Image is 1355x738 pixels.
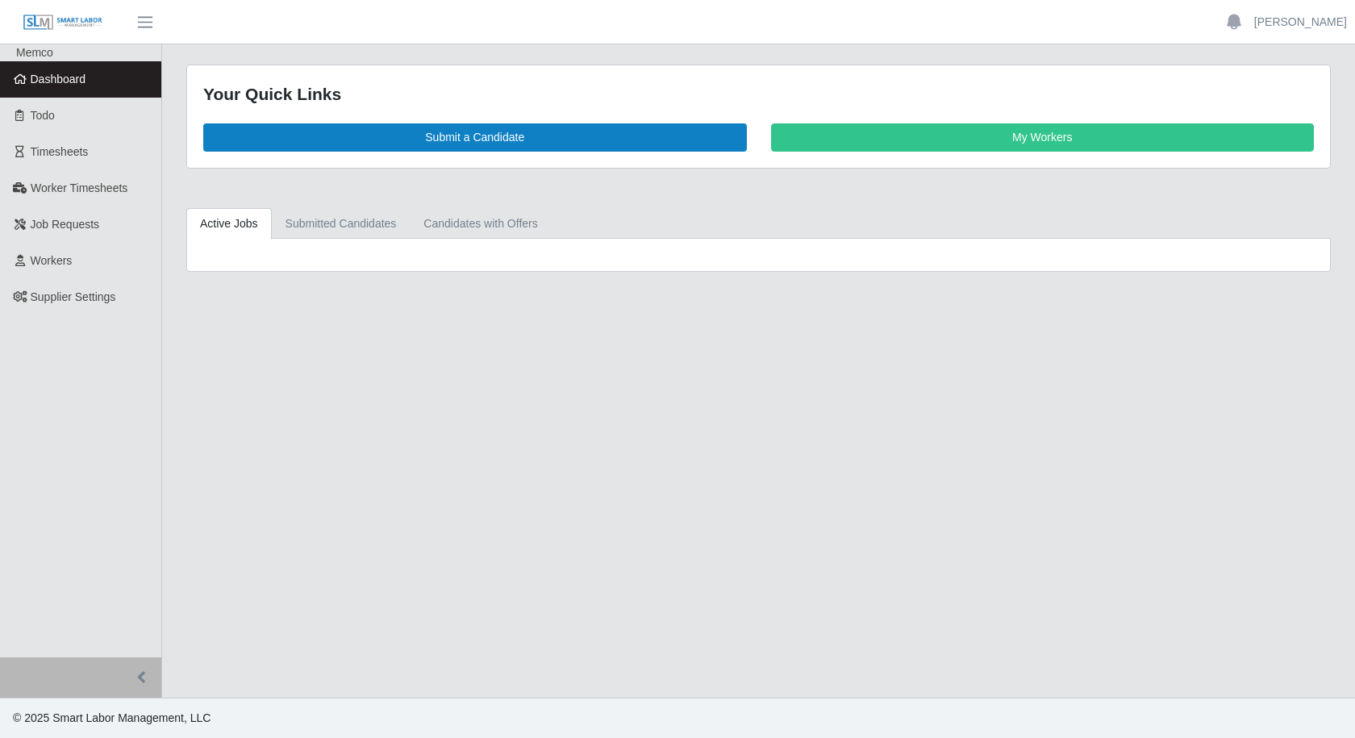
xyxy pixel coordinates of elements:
img: SLM Logo [23,14,103,31]
span: Timesheets [31,145,89,158]
a: Submitted Candidates [272,208,411,240]
a: Candidates with Offers [410,208,551,240]
span: Workers [31,254,73,267]
span: Supplier Settings [31,290,116,303]
span: Todo [31,109,55,122]
a: Submit a Candidate [203,123,747,152]
span: © 2025 Smart Labor Management, LLC [13,711,211,724]
span: Dashboard [31,73,86,85]
span: Worker Timesheets [31,181,127,194]
a: Active Jobs [186,208,272,240]
div: Your Quick Links [203,81,1314,107]
a: [PERSON_NAME] [1254,14,1347,31]
span: Job Requests [31,218,100,231]
span: Memco [16,46,53,59]
a: My Workers [771,123,1315,152]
